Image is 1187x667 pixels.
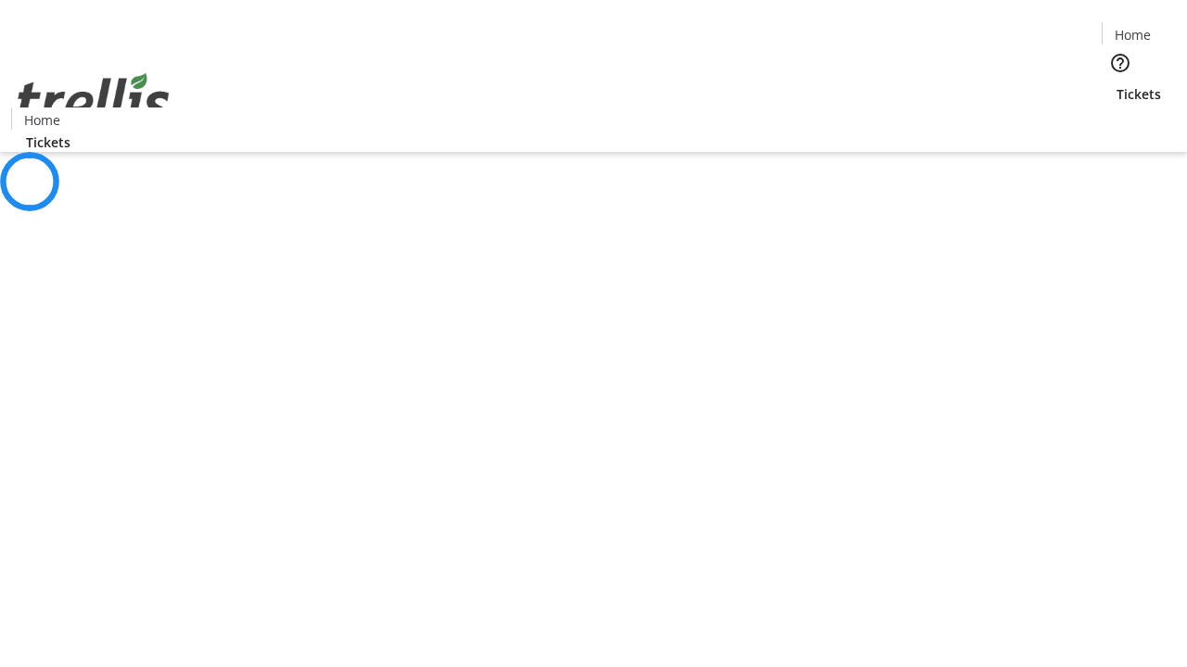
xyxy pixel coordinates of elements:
a: Tickets [11,132,85,152]
a: Home [1103,25,1162,44]
span: Tickets [1117,84,1161,104]
span: Home [24,110,60,130]
span: Tickets [26,132,70,152]
span: Home [1115,25,1151,44]
a: Tickets [1102,84,1176,104]
button: Cart [1102,104,1139,141]
img: Orient E2E Organization GZ8Kxgtmgg's Logo [11,53,176,145]
a: Home [12,110,71,130]
button: Help [1102,44,1139,82]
